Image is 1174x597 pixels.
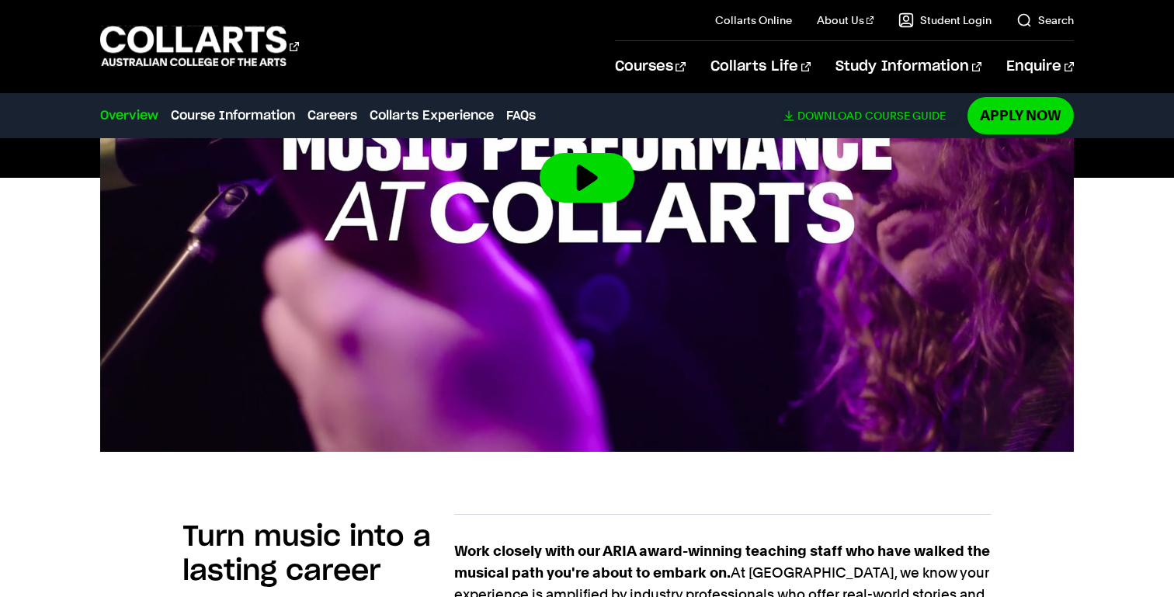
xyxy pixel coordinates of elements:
a: Student Login [898,12,992,28]
a: Courses [615,41,686,92]
a: Collarts Online [715,12,792,28]
a: Study Information [835,41,981,92]
a: Overview [100,106,158,125]
a: Collarts Life [710,41,811,92]
a: Enquire [1006,41,1074,92]
span: Download [797,109,862,123]
a: Search [1016,12,1074,28]
a: Apply Now [967,97,1074,134]
a: About Us [817,12,874,28]
a: Course Information [171,106,295,125]
a: FAQs [506,106,536,125]
strong: Work closely with our ARIA award-winning teaching staff who have walked the musical path you're a... [454,543,990,581]
a: Careers [307,106,357,125]
a: Collarts Experience [370,106,494,125]
h2: Turn music into a lasting career [182,520,454,588]
div: Go to homepage [100,24,299,68]
a: DownloadCourse Guide [783,109,958,123]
